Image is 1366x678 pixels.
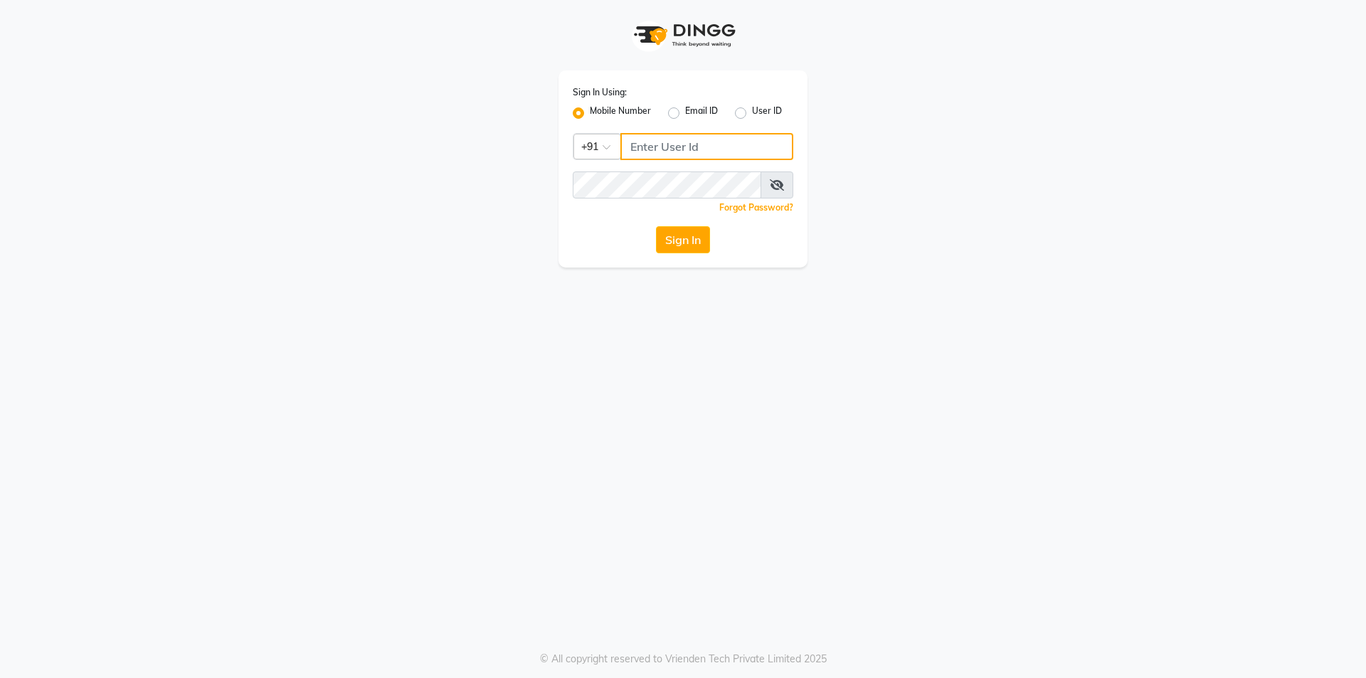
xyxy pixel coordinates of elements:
a: Forgot Password? [719,202,793,213]
label: Email ID [685,105,718,122]
img: logo1.svg [626,14,740,56]
button: Sign In [656,226,710,253]
label: Sign In Using: [573,86,627,99]
label: User ID [752,105,782,122]
input: Username [573,171,761,198]
input: Username [620,133,793,160]
label: Mobile Number [590,105,651,122]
